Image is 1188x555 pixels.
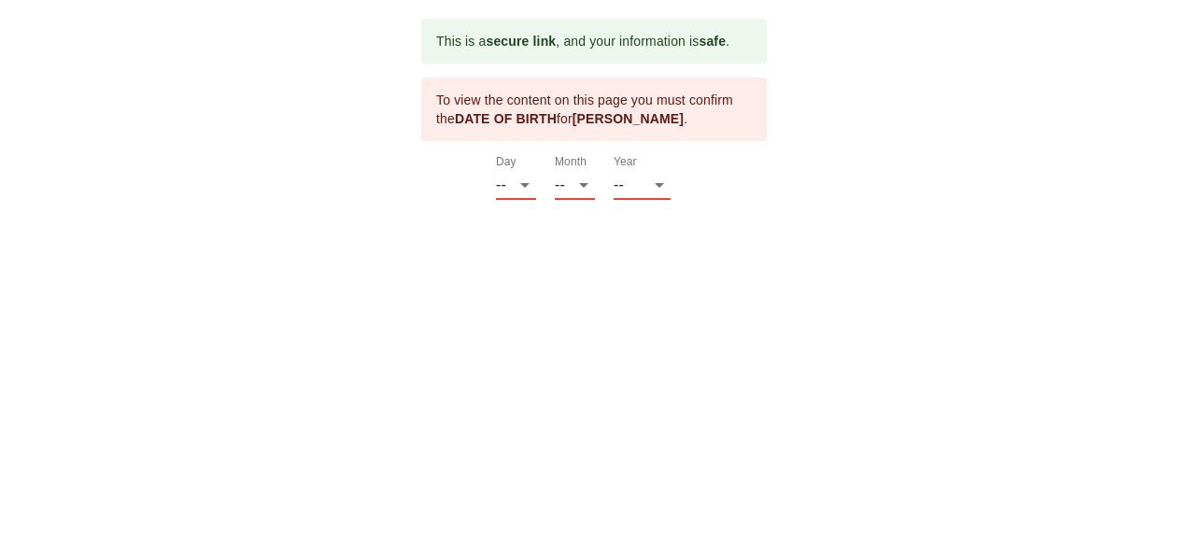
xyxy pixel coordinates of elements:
[573,111,684,126] b: [PERSON_NAME]
[614,157,637,168] label: Year
[436,24,729,58] div: This is a , and your information is .
[436,83,752,135] div: To view the content on this page you must confirm the for .
[455,111,557,126] b: DATE OF BIRTH
[555,157,587,168] label: Month
[486,34,556,49] b: secure link
[496,157,516,168] label: Day
[699,34,726,49] b: safe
